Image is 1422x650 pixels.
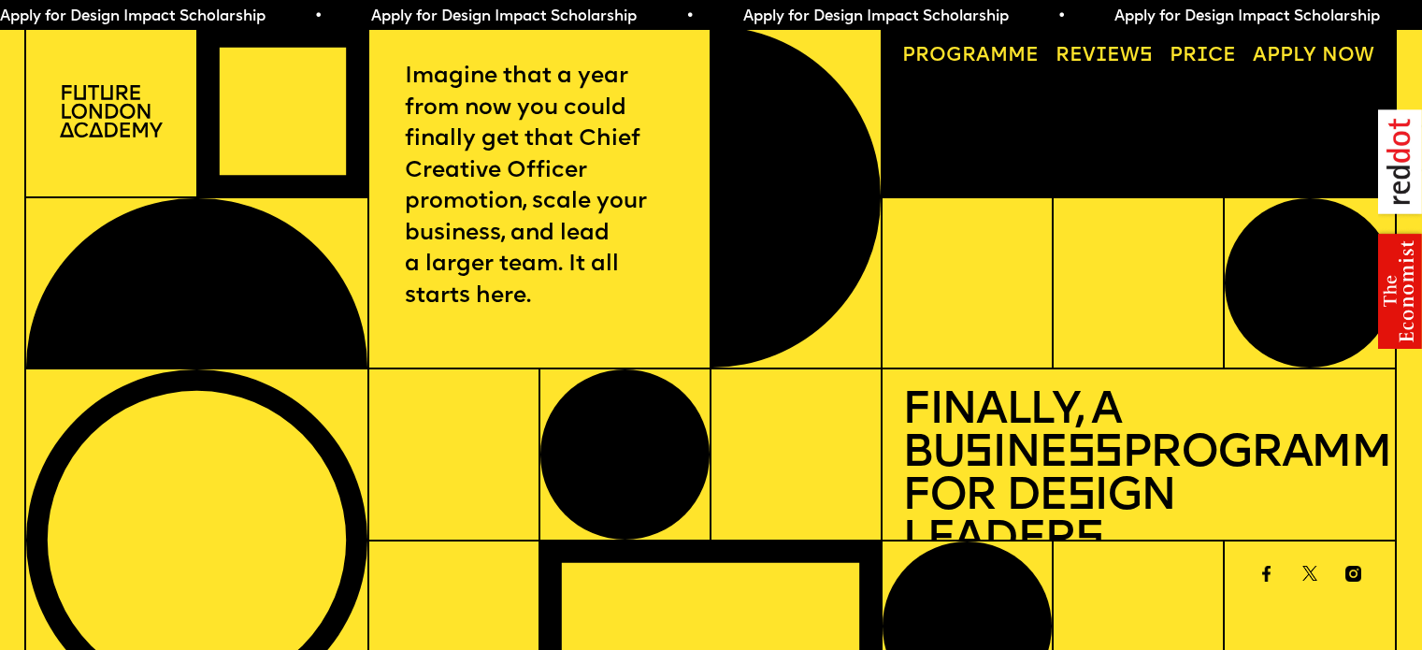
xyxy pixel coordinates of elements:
[1160,36,1246,76] a: Price
[1067,431,1122,477] span: ss
[1057,9,1066,24] span: •
[1046,36,1163,76] a: Reviews
[314,9,323,24] span: •
[1075,517,1103,563] span: s
[405,62,674,312] p: Imagine that a year from now you could finally get that Chief Creative Officer promotion, scale y...
[893,36,1049,76] a: Programme
[685,9,694,24] span: •
[976,46,990,65] span: a
[1243,36,1385,76] a: Apply now
[1253,46,1267,65] span: A
[1067,474,1095,520] span: s
[964,431,992,477] span: s
[902,390,1374,563] h1: Finally, a Bu ine Programme for De ign Leader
